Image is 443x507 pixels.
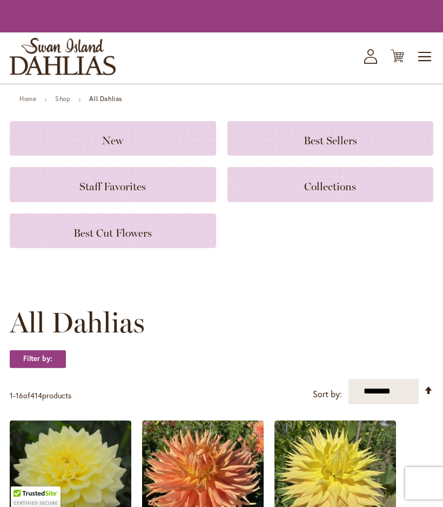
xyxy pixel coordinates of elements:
[10,167,216,202] a: Staff Favorites
[227,121,434,156] a: Best Sellers
[19,95,36,103] a: Home
[10,121,216,156] a: New
[10,38,116,75] a: store logo
[304,134,357,147] span: Best Sellers
[10,306,145,339] span: All Dahlias
[10,350,66,368] strong: Filter by:
[304,180,356,193] span: Collections
[102,134,123,147] span: New
[10,387,71,404] p: - of products
[313,384,342,404] label: Sort by:
[10,214,216,248] a: Best Cut Flowers
[73,226,152,239] span: Best Cut Flowers
[8,469,38,499] iframe: Launch Accessibility Center
[16,390,23,401] span: 16
[227,167,434,202] a: Collections
[30,390,42,401] span: 414
[10,390,13,401] span: 1
[55,95,70,103] a: Shop
[79,180,146,193] span: Staff Favorites
[89,95,122,103] strong: All Dahlias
